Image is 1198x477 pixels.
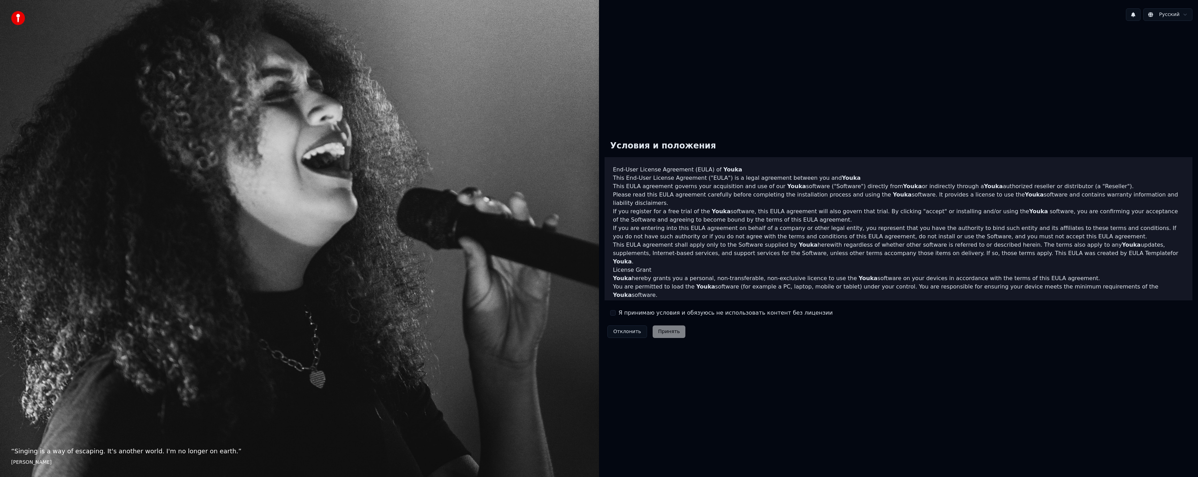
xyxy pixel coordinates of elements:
span: Youka [859,275,878,282]
span: Youka [613,292,632,298]
p: “ Singing is a way of escaping. It's another world. I'm no longer on earth. ” [11,446,588,456]
span: Youka [842,175,861,181]
a: EULA Template [1129,250,1170,256]
p: Please read this EULA agreement carefully before completing the installation process and using th... [613,191,1184,207]
p: hereby grants you a personal, non-transferable, non-exclusive licence to use the software on your... [613,274,1184,283]
p: If you are entering into this EULA agreement on behalf of a company or other legal entity, you re... [613,224,1184,241]
span: Youka [1025,191,1044,198]
p: You are permitted to load the software (for example a PC, laptop, mobile or tablet) under your co... [613,283,1184,299]
span: Youka [1029,208,1048,215]
span: Youka [723,166,742,173]
span: Youka [712,208,731,215]
span: Youka [787,183,806,190]
p: If you register for a free trial of the software, this EULA agreement will also govern that trial... [613,207,1184,224]
h3: End-User License Agreement (EULA) of [613,166,1184,174]
span: Youka [613,275,632,282]
span: Youka [893,191,912,198]
span: Youka [613,258,632,265]
span: Youka [696,283,715,290]
span: Youka [799,241,818,248]
span: Youka [1122,241,1141,248]
img: youka [11,11,25,25]
footer: [PERSON_NAME] [11,459,588,466]
label: Я принимаю условия и обязуюсь не использовать контент без лицензии [619,309,833,317]
button: Отклонить [607,325,647,338]
p: This End-User License Agreement ("EULA") is a legal agreement between you and [613,174,1184,182]
span: Youka [903,183,922,190]
h3: License Grant [613,266,1184,274]
p: This EULA agreement shall apply only to the Software supplied by herewith regardless of whether o... [613,241,1184,266]
span: Youka [984,183,1003,190]
p: You are not permitted to: [613,299,1184,308]
div: Условия и положения [605,135,722,157]
p: This EULA agreement governs your acquisition and use of our software ("Software") directly from o... [613,182,1184,191]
